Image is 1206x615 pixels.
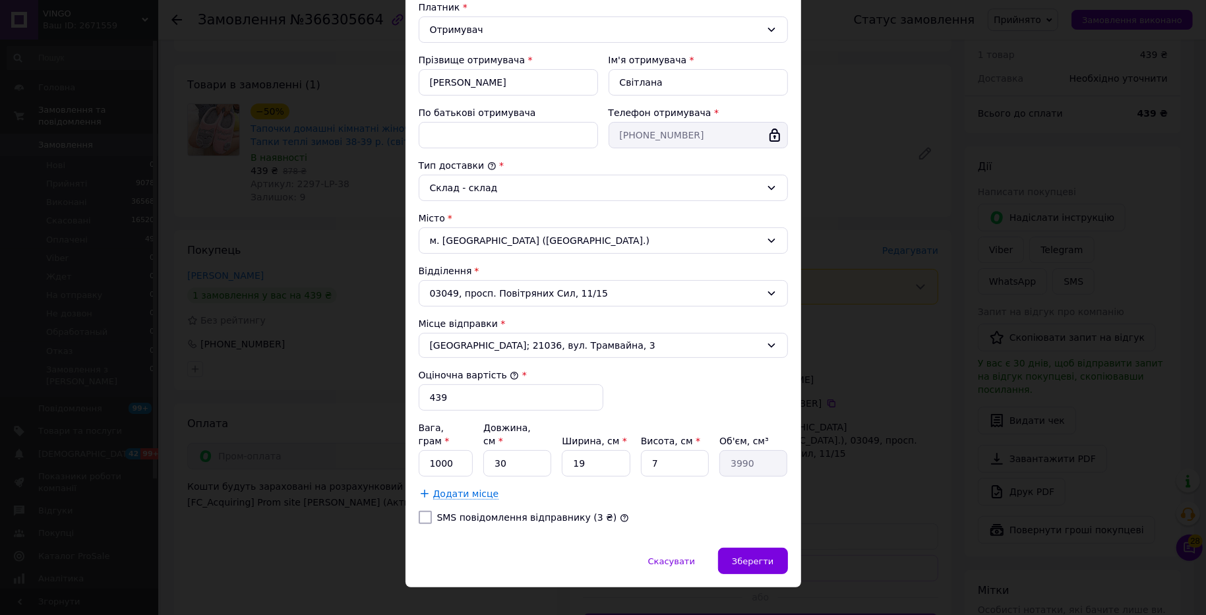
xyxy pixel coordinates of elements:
[719,434,787,448] div: Об'єм, см³
[437,512,617,523] label: SMS повідомлення відправнику (3 ₴)
[430,22,761,37] div: Отримувач
[419,55,526,65] label: Прізвище отримувача
[648,556,695,566] span: Скасувати
[433,488,499,500] span: Додати місце
[483,423,531,446] label: Довжина, см
[562,436,626,446] label: Ширина, см
[419,107,536,118] label: По батькові отримувача
[419,370,520,380] label: Оціночна вартість
[430,339,761,352] span: [GEOGRAPHIC_DATA]; 21036, вул. Трамвайна, 3
[419,212,788,225] div: Місто
[419,264,788,278] div: Відділення
[732,556,773,566] span: Зберегти
[609,122,788,148] input: +380
[430,181,761,195] div: Склад - склад
[419,423,450,446] label: Вага, грам
[609,107,711,118] label: Телефон отримувача
[419,1,788,14] div: Платник
[609,55,687,65] label: Ім'я отримувача
[419,280,788,307] div: 03049, просп. Повітряних Сил, 11/15
[419,317,788,330] div: Місце відправки
[419,159,788,172] div: Тип доставки
[641,436,700,446] label: Висота, см
[419,227,788,254] div: м. [GEOGRAPHIC_DATA] ([GEOGRAPHIC_DATA].)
